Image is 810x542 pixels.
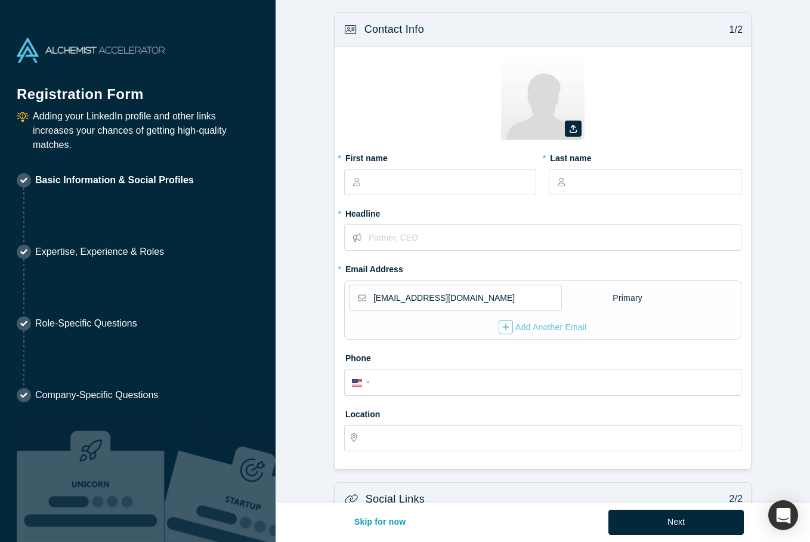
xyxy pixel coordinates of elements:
label: First name [344,148,536,165]
button: Next [608,510,744,535]
label: Headline [344,204,741,220]
img: Alchemist Accelerator Logo [17,38,165,63]
label: Location [344,404,741,421]
button: Skip for now [342,510,419,535]
p: Role-Specific Questions [35,316,137,331]
p: Company-Specific Questions [35,388,158,402]
h3: Contact Info [364,21,424,38]
h3: Social Links [366,491,425,507]
h1: Registration Form [17,71,259,105]
img: Profile user default [501,56,585,140]
label: Phone [344,348,741,365]
label: Last name [549,148,741,165]
p: 2/2 [723,492,743,506]
label: Email Address [344,259,403,276]
p: Basic Information & Social Profiles [35,173,194,187]
p: 1/2 [723,23,743,37]
div: Add Another Email [499,320,587,334]
p: Adding your LinkedIn profile and other links increases your chances of getting high-quality matches. [33,109,259,152]
input: Partner, CEO [369,225,740,250]
p: Expertise, Experience & Roles [35,245,164,259]
button: Add Another Email [498,319,588,335]
div: Primary [612,288,643,309]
